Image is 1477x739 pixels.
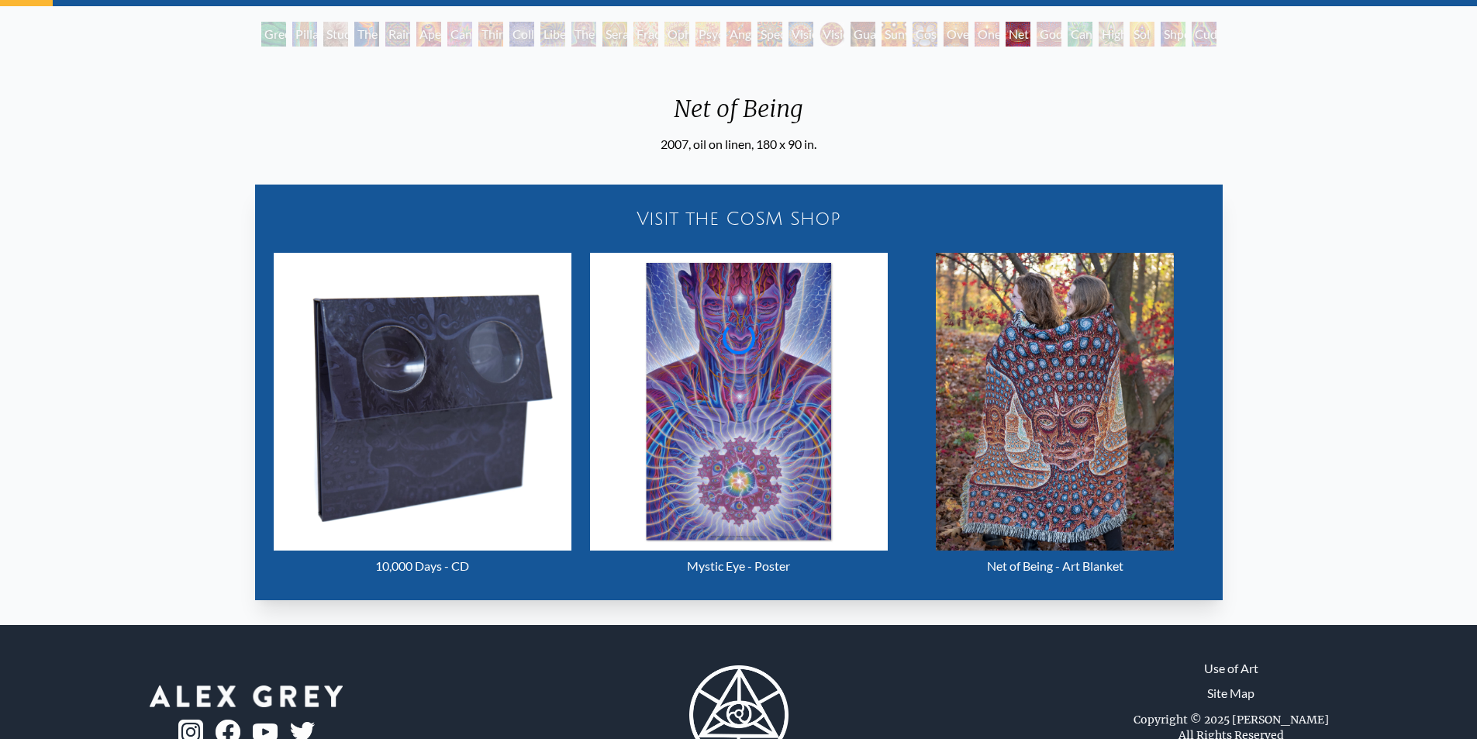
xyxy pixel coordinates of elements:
div: Spectral Lotus [757,22,782,47]
div: 10,000 Days - CD [274,551,571,582]
div: Sunyata [882,22,906,47]
div: Liberation Through Seeing [540,22,565,47]
div: Third Eye Tears of Joy [478,22,503,47]
div: Oversoul [944,22,968,47]
div: Cannafist [1068,22,1092,47]
div: Copyright © 2025 [PERSON_NAME] [1134,712,1329,727]
div: Fractal Eyes [633,22,658,47]
div: Aperture [416,22,441,47]
div: One [975,22,999,47]
a: Mystic Eye - Poster [590,253,888,582]
a: Visit the CoSM Shop [264,194,1213,243]
div: Mystic Eye - Poster [590,551,888,582]
div: Vision Crystal [789,22,813,47]
div: Sol Invictus [1130,22,1154,47]
div: Psychomicrograph of a Fractal Paisley Cherub Feather Tip [695,22,720,47]
div: Seraphic Transport Docking on the Third Eye [602,22,627,47]
img: Net of Being - Art Blanket [936,253,1174,551]
div: Study for the Great Turn [323,22,348,47]
div: Pillar of Awareness [292,22,317,47]
div: Guardian of Infinite Vision [851,22,875,47]
div: Vision Crystal Tondo [820,22,844,47]
a: Net of Being - Art Blanket [906,253,1204,582]
div: The Torch [354,22,379,47]
div: Shpongled [1161,22,1185,47]
div: Collective Vision [509,22,534,47]
img: Mystic Eye - Poster [590,253,888,551]
div: Ophanic Eyelash [664,22,689,47]
a: Use of Art [1204,659,1258,678]
div: Net of Being - Art Blanket [906,551,1204,582]
div: Angel Skin [726,22,751,47]
div: 2007, oil on linen, 180 x 90 in. [661,135,816,154]
a: 10,000 Days - CD [274,253,571,582]
div: Godself [1037,22,1061,47]
div: Green Hand [261,22,286,47]
a: Site Map [1207,684,1254,703]
div: Net of Being [1006,22,1030,47]
img: 10,000 Days - CD [274,253,571,551]
div: Higher Vision [1099,22,1123,47]
div: Net of Being [661,95,816,135]
div: Cuddle [1192,22,1216,47]
div: Rainbow Eye Ripple [385,22,410,47]
div: Cosmic Elf [913,22,937,47]
div: Cannabis Sutra [447,22,472,47]
div: The Seer [571,22,596,47]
